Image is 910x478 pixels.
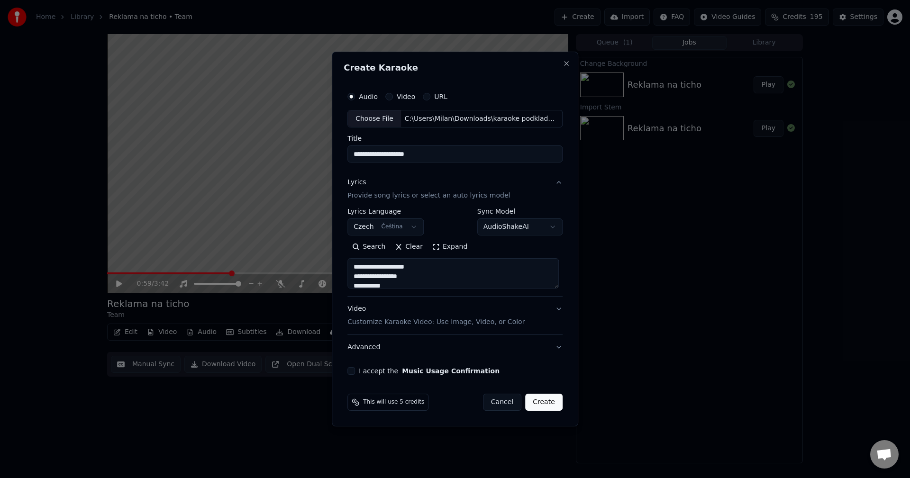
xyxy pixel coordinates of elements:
button: VideoCustomize Karaoke Video: Use Image, Video, or Color [347,297,563,335]
div: Choose File [348,110,401,127]
button: Cancel [483,394,521,411]
label: Title [347,135,563,142]
p: Provide song lyrics or select an auto lyrics model [347,191,510,201]
button: Create [525,394,563,411]
label: URL [434,93,447,100]
div: LyricsProvide song lyrics or select an auto lyrics model [347,208,563,297]
button: Advanced [347,335,563,360]
div: Lyrics [347,178,366,188]
div: C:\Users\Milan\Downloads\karaoke podklady\02 - Nejsi na kolenou.mp3 [401,114,562,124]
label: Lyrics Language [347,208,424,215]
button: LyricsProvide song lyrics or select an auto lyrics model [347,171,563,208]
p: Customize Karaoke Video: Use Image, Video, or Color [347,317,525,327]
button: Clear [390,240,428,255]
button: I accept the [402,368,500,374]
label: I accept the [359,368,500,374]
div: Video [347,305,525,327]
span: This will use 5 credits [363,398,424,406]
label: Sync Model [477,208,563,215]
button: Expand [428,240,472,255]
h2: Create Karaoke [344,63,566,72]
label: Audio [359,93,378,100]
button: Search [347,240,390,255]
label: Video [397,93,415,100]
